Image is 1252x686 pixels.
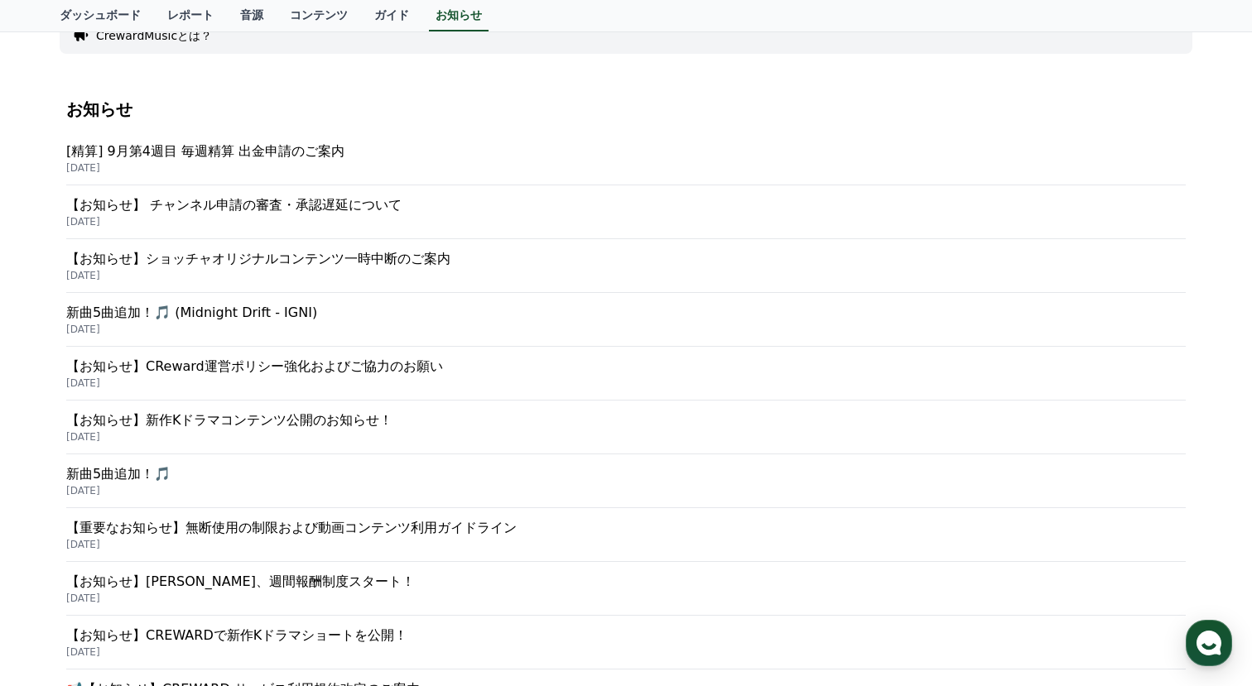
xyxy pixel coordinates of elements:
p: [DATE] [66,592,1186,605]
p: [DATE] [66,161,1186,175]
p: 【お知らせ】ショッチャオリジナルコンテンツ一時中断のご案内 [66,249,1186,269]
p: 【お知らせ】CREWARDで新作Kドラマショートを公開！ [66,626,1186,645]
p: 新曲5曲追加！🎵 [66,464,1186,484]
p: 新曲5曲追加！🎵 (Midnight Drift - IGNI) [66,303,1186,323]
a: 新曲5曲追加！🎵 (Midnight Drift - IGNI) [DATE] [66,293,1186,347]
a: Settings [214,525,318,566]
a: 【お知らせ】[PERSON_NAME]、週間報酬制度スタート！ [DATE] [66,562,1186,616]
a: 【お知らせ】ショッチャオリジナルコンテンツ一時中断のご案内 [DATE] [66,239,1186,293]
a: 【お知らせ】CREWARDで新作Kドラマショートを公開！ [DATE] [66,616,1186,669]
p: 【お知らせ】[PERSON_NAME]、週間報酬制度スタート！ [66,572,1186,592]
a: 【重要なお知らせ】無断使用の制限および動画コンテンツ利用ガイドライン [DATE] [66,508,1186,562]
p: [DATE] [66,269,1186,282]
p: 【お知らせ】CReward運営ポリシー強化およびご協力のお願い [66,357,1186,377]
p: [DATE] [66,645,1186,659]
a: [精算] 9月第4週目 毎週精算 出金申請のご案内 [DATE] [66,132,1186,185]
a: 【お知らせ】新作Kドラマコンテンツ公開のお知らせ！ [DATE] [66,401,1186,454]
p: [DATE] [66,215,1186,228]
p: [精算] 9月第4週目 毎週精算 出金申請のご案内 [66,142,1186,161]
a: 新曲5曲追加！🎵 [DATE] [66,454,1186,508]
h4: お知らせ [66,100,1186,118]
p: [DATE] [66,484,1186,497]
p: [DATE] [66,377,1186,390]
p: 【お知らせ】 チャンネル申請の審査・承認遅延について [66,195,1186,215]
a: Home [5,525,109,566]
button: CrewardMusicとは？ [96,27,212,44]
span: Messages [137,550,186,564]
a: Messages [109,525,214,566]
span: Settings [245,549,286,563]
p: [DATE] [66,430,1186,444]
span: Home [42,549,71,563]
a: 【お知らせ】 チャンネル申請の審査・承認遅延について [DATE] [66,185,1186,239]
p: 【重要なお知らせ】無断使用の制限および動画コンテンツ利用ガイドライン [66,518,1186,538]
a: 【お知らせ】CReward運営ポリシー強化およびご協力のお願い [DATE] [66,347,1186,401]
p: 【お知らせ】新作Kドラマコンテンツ公開のお知らせ！ [66,410,1186,430]
p: [DATE] [66,323,1186,336]
p: [DATE] [66,538,1186,551]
